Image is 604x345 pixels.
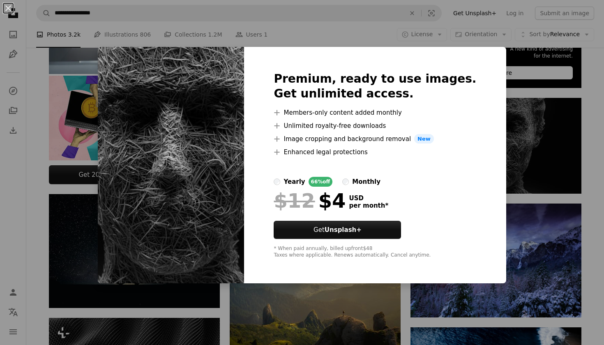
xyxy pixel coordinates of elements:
[274,72,476,101] h2: Premium, ready to use images. Get unlimited access.
[274,147,476,157] li: Enhanced legal protections
[98,47,244,284] img: premium_photo-1686546766850-f857e964814f
[274,190,346,211] div: $4
[414,134,434,144] span: New
[274,108,476,118] li: Members-only content added monthly
[274,190,315,211] span: $12
[349,194,388,202] span: USD
[325,226,362,234] strong: Unsplash+
[342,178,349,185] input: monthly
[274,178,280,185] input: yearly66%off
[274,221,401,239] button: GetUnsplash+
[309,177,333,187] div: 66% off
[274,245,476,259] div: * When paid annually, billed upfront $48 Taxes where applicable. Renews automatically. Cancel any...
[274,134,476,144] li: Image cropping and background removal
[352,177,380,187] div: monthly
[284,177,305,187] div: yearly
[274,121,476,131] li: Unlimited royalty-free downloads
[349,202,388,209] span: per month *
